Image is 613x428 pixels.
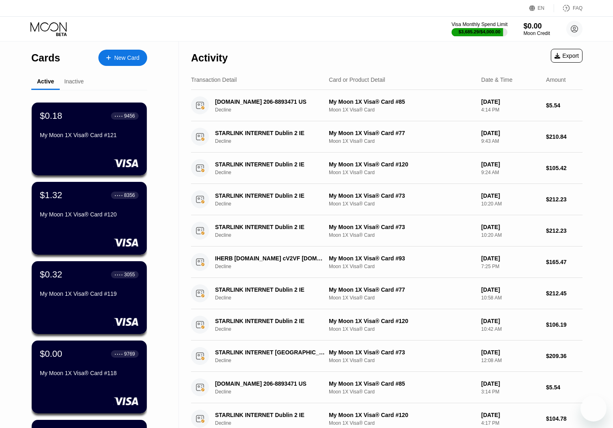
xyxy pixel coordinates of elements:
[191,153,583,184] div: STARLINK INTERNET Dublin 2 IEDeclineMy Moon 1X Visa® Card #120Moon 1X Visa® Card[DATE]9:24 AM$105.42
[481,161,540,168] div: [DATE]
[215,358,333,363] div: Decline
[329,326,475,332] div: Moon 1X Visa® Card
[329,98,475,105] div: My Moon 1X Visa® Card #85
[191,247,583,278] div: IHERB [DOMAIN_NAME] cV2VF [DOMAIN_NAME] USDeclineMy Moon 1X Visa® Card #93Moon 1X Visa® Card[DATE...
[329,224,475,230] div: My Moon 1X Visa® Card #73
[40,190,62,201] div: $1.32
[215,170,333,175] div: Decline
[191,90,583,121] div: [DOMAIN_NAME] 206-8893471 USDeclineMy Moon 1X Visa® Card #85Moon 1X Visa® Card[DATE]4:14 PM$5.54
[329,358,475,363] div: Moon 1X Visa® Card
[329,161,475,168] div: My Moon 1X Visa® Card #120
[546,353,583,359] div: $209.36
[215,264,333,269] div: Decline
[191,309,583,341] div: STARLINK INTERNET Dublin 2 IEDeclineMy Moon 1X Visa® Card #120Moon 1X Visa® Card[DATE]10:42 AM$10...
[215,380,325,387] div: [DOMAIN_NAME] 206-8893471 US
[329,264,475,269] div: Moon 1X Visa® Card
[551,49,583,63] div: Export
[215,318,325,324] div: STARLINK INTERNET Dublin 2 IE
[481,286,540,293] div: [DATE]
[524,31,550,36] div: Moon Credit
[524,22,550,31] div: $0.00
[546,384,583,391] div: $5.54
[215,98,325,105] div: [DOMAIN_NAME] 206-8893471 US
[40,349,62,359] div: $0.00
[546,76,565,83] div: Amount
[191,184,583,215] div: STARLINK INTERNET Dublin 2 IEDeclineMy Moon 1X Visa® Card #73Moon 1X Visa® Card[DATE]10:20 AM$212.23
[329,130,475,136] div: My Moon 1X Visa® Card #77
[191,278,583,309] div: STARLINK INTERNET Dublin 2 IEDeclineMy Moon 1X Visa® Card #77Moon 1X Visa® Card[DATE]10:58 AM$212.45
[481,264,540,269] div: 7:25 PM
[524,22,550,36] div: $0.00Moon Credit
[215,326,333,332] div: Decline
[124,192,135,198] div: 8356
[546,165,583,171] div: $105.42
[32,341,147,413] div: $0.00● ● ● ●9769My Moon 1X Visa® Card #118
[573,5,583,11] div: FAQ
[32,103,147,175] div: $0.18● ● ● ●9456My Moon 1X Visa® Card #121
[481,107,540,113] div: 4:14 PM
[215,192,325,199] div: STARLINK INTERNET Dublin 2 IE
[329,232,475,238] div: Moon 1X Visa® Card
[538,5,545,11] div: EN
[452,22,508,27] div: Visa Monthly Spend Limit
[124,113,135,119] div: 9456
[546,102,583,109] div: $5.54
[115,194,123,197] div: ● ● ● ●
[546,196,583,203] div: $212.23
[546,133,583,140] div: $210.84
[481,170,540,175] div: 9:24 AM
[215,107,333,113] div: Decline
[215,130,325,136] div: STARLINK INTERNET Dublin 2 IE
[481,138,540,144] div: 9:43 AM
[40,111,62,121] div: $0.18
[329,138,475,144] div: Moon 1X Visa® Card
[481,76,513,83] div: Date & Time
[40,370,139,376] div: My Moon 1X Visa® Card #118
[191,52,228,64] div: Activity
[481,201,540,207] div: 10:20 AM
[215,232,333,238] div: Decline
[546,227,583,234] div: $212.23
[64,78,84,85] div: Inactive
[191,215,583,247] div: STARLINK INTERNET Dublin 2 IEDeclineMy Moon 1X Visa® Card #73Moon 1X Visa® Card[DATE]10:20 AM$212.23
[481,255,540,262] div: [DATE]
[40,132,139,138] div: My Moon 1X Visa® Card #121
[329,170,475,175] div: Moon 1X Visa® Card
[124,272,135,277] div: 3055
[191,121,583,153] div: STARLINK INTERNET Dublin 2 IEDeclineMy Moon 1X Visa® Card #77Moon 1X Visa® Card[DATE]9:43 AM$210.84
[329,380,475,387] div: My Moon 1X Visa® Card #85
[124,351,135,357] div: 9769
[37,78,54,85] div: Active
[215,201,333,207] div: Decline
[329,286,475,293] div: My Moon 1X Visa® Card #77
[580,395,606,421] iframe: Кнопка запуска окна обмена сообщениями
[215,138,333,144] div: Decline
[32,182,147,255] div: $1.32● ● ● ●8356My Moon 1X Visa® Card #120
[546,259,583,265] div: $165.47
[215,420,333,426] div: Decline
[329,201,475,207] div: Moon 1X Visa® Card
[481,98,540,105] div: [DATE]
[481,232,540,238] div: 10:20 AM
[329,349,475,356] div: My Moon 1X Visa® Card #73
[215,295,333,301] div: Decline
[115,115,123,117] div: ● ● ● ●
[546,290,583,297] div: $212.45
[481,192,540,199] div: [DATE]
[329,420,475,426] div: Moon 1X Visa® Card
[32,261,147,334] div: $0.32● ● ● ●3055My Moon 1X Visa® Card #119
[481,349,540,356] div: [DATE]
[481,295,540,301] div: 10:58 AM
[554,52,579,59] div: Export
[481,130,540,136] div: [DATE]
[98,50,147,66] div: New Card
[40,211,139,218] div: My Moon 1X Visa® Card #120
[459,29,501,34] div: $3,685.29 / $4,000.00
[329,192,475,199] div: My Moon 1X Visa® Card #73
[481,420,540,426] div: 4:17 PM
[31,52,60,64] div: Cards
[481,318,540,324] div: [DATE]
[191,372,583,403] div: [DOMAIN_NAME] 206-8893471 USDeclineMy Moon 1X Visa® Card #85Moon 1X Visa® Card[DATE]3:14 PM$5.54
[481,326,540,332] div: 10:42 AM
